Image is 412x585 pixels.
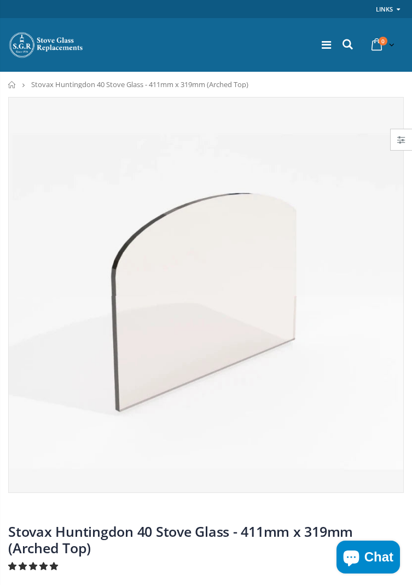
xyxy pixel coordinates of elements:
[8,81,16,88] a: Home
[322,37,331,52] a: Menu
[376,2,393,16] a: Links
[8,560,60,571] span: 5.00 stars
[9,97,403,492] img: smallgradualarchedtopstoveglass_b1d3507f-fd16-42f3-b5e7-178224a4cb4e_800x_crop_center.webp
[367,34,397,55] a: 0
[8,522,353,557] a: Stovax Huntingdon 40 Stove Glass - 411mm x 319mm (Arched Top)
[333,541,403,576] inbox-online-store-chat: Shopify online store chat
[379,37,387,45] span: 0
[8,31,85,59] img: Stove Glass Replacement
[31,79,248,89] span: Stovax Huntingdon 40 Stove Glass - 411mm x 319mm (Arched Top)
